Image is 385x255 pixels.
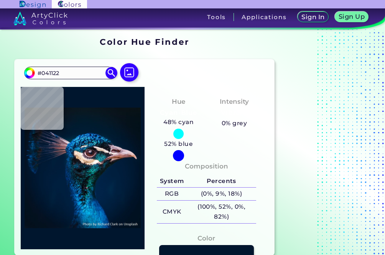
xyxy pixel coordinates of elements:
[185,161,228,172] h4: Composition
[299,12,327,22] a: Sign In
[161,117,197,127] h5: 48% cyan
[337,12,367,22] a: Sign Up
[20,1,45,8] img: ArtyClick Design logo
[13,11,67,25] img: logo_artyclick_colors_white.svg
[197,233,215,244] h4: Color
[187,175,256,188] h5: Percents
[105,67,117,78] img: icon search
[242,14,286,20] h3: Applications
[222,118,247,128] h5: 0% grey
[340,14,364,20] h5: Sign Up
[220,96,249,107] h4: Intensity
[207,14,226,20] h3: Tools
[157,108,200,118] h3: Cyan-Blue
[35,68,106,78] input: type color..
[187,188,256,200] h5: (0%, 9%, 18%)
[161,139,196,149] h5: 52% blue
[157,206,187,218] h5: CMYK
[157,188,187,200] h5: RGB
[218,108,251,118] h3: Vibrant
[100,36,189,47] h1: Color Hue Finder
[187,201,256,223] h5: (100%, 52%, 0%, 82%)
[25,91,141,245] img: img_pavlin.jpg
[157,175,187,188] h5: System
[172,96,185,107] h4: Hue
[303,14,323,20] h5: Sign In
[120,63,138,82] img: icon picture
